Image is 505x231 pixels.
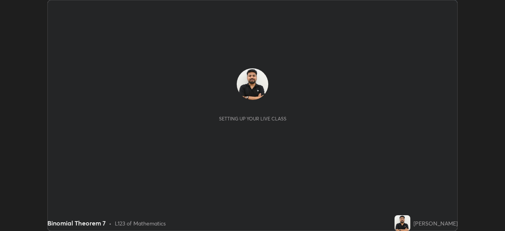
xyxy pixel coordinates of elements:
div: Setting up your live class [219,116,286,122]
div: • [109,219,112,227]
div: Binomial Theorem 7 [47,218,106,228]
div: L123 of Mathematics [115,219,166,227]
img: a9ba632262ef428287db51fe8869eec0.jpg [395,215,410,231]
div: [PERSON_NAME] [413,219,458,227]
img: a9ba632262ef428287db51fe8869eec0.jpg [237,68,268,100]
